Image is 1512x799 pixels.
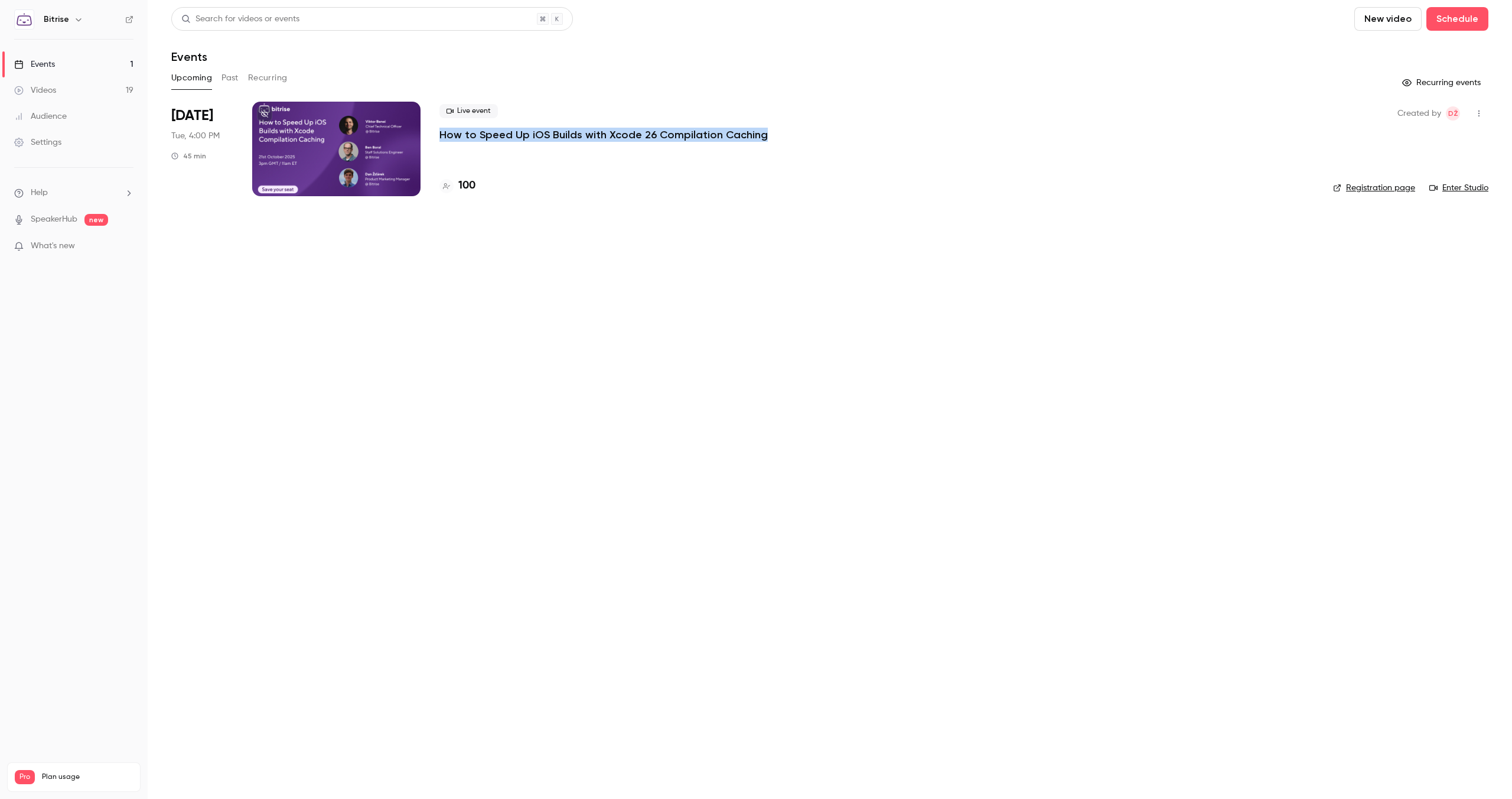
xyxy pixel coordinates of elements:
span: Tue, 4:00 PM [171,130,220,142]
div: Videos [14,85,56,96]
span: Help [31,187,48,199]
button: Recurring events [1397,73,1488,92]
span: Created by [1397,106,1441,121]
button: Schedule [1426,7,1488,31]
a: How to Speed Up iOS Builds with Xcode 26 Compilation Caching [439,128,768,142]
div: 45 min [171,151,206,161]
button: Upcoming [171,69,212,87]
button: Past [221,69,239,87]
div: Audience [14,111,67,122]
button: New video [1354,7,1422,31]
span: [DATE] [171,106,213,125]
a: SpeakerHub [31,213,77,226]
span: new [84,214,108,226]
div: Events [14,59,55,70]
span: DŽ [1448,106,1458,121]
span: What's new [31,240,75,252]
h6: Bitrise [44,14,69,25]
img: Bitrise [15,10,34,29]
a: Registration page [1333,182,1415,194]
button: Recurring [248,69,288,87]
a: 100 [439,178,475,194]
iframe: Noticeable Trigger [119,241,133,252]
a: Enter Studio [1429,182,1488,194]
span: Plan usage [42,772,133,782]
div: Search for videos or events [181,13,299,25]
h4: 100 [458,178,475,194]
span: Pro [15,770,35,784]
div: Oct 21 Tue, 3:00 PM (Europe/London) [171,102,233,196]
div: Settings [14,137,61,148]
h1: Events [171,50,207,64]
li: help-dropdown-opener [14,187,133,199]
span: Live event [439,104,498,118]
span: Dan Žďárek [1446,106,1460,121]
